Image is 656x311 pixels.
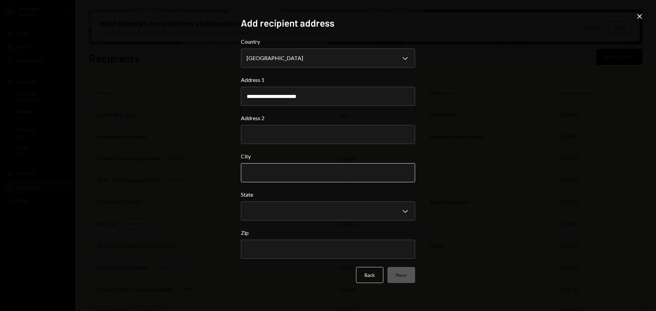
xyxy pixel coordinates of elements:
[241,16,415,30] h2: Add recipient address
[241,48,415,68] button: Country
[241,114,415,122] label: Address 2
[241,76,415,84] label: Address 1
[241,190,415,199] label: State
[241,152,415,160] label: City
[356,267,383,283] button: Back
[241,229,415,237] label: Zip
[241,38,415,46] label: Country
[241,201,415,221] button: State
